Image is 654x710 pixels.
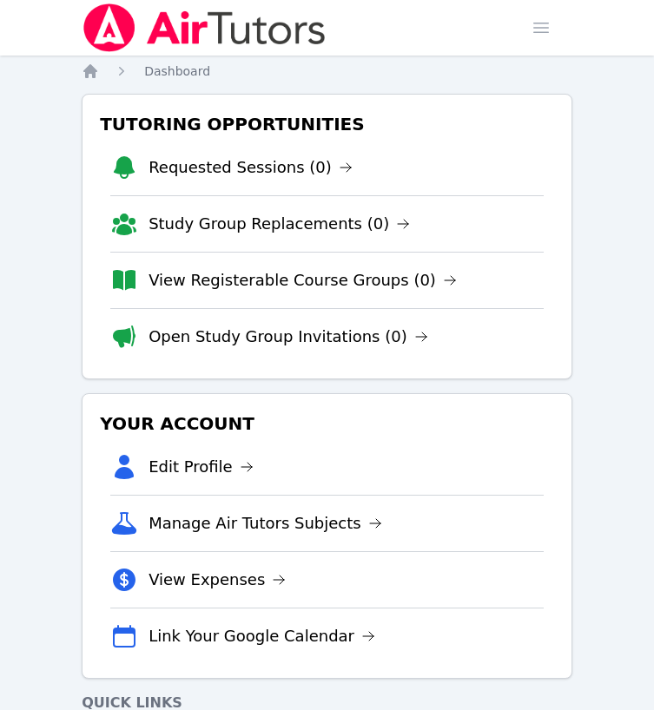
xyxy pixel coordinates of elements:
a: Dashboard [144,62,210,80]
a: Edit Profile [149,455,254,479]
h3: Your Account [96,408,558,439]
a: View Expenses [149,568,286,592]
a: Requested Sessions (0) [149,155,353,180]
a: View Registerable Course Groups (0) [149,268,457,293]
h3: Tutoring Opportunities [96,108,558,140]
a: Study Group Replacements (0) [149,212,410,236]
img: Air Tutors [82,3,327,52]
span: Dashboard [144,64,210,78]
a: Link Your Google Calendar [149,624,375,648]
a: Manage Air Tutors Subjects [149,511,382,536]
a: Open Study Group Invitations (0) [149,325,428,349]
nav: Breadcrumb [82,62,572,80]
